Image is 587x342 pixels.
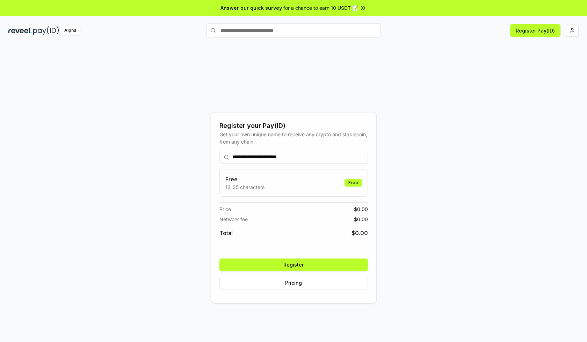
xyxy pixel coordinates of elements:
img: pay_id [33,26,59,35]
div: Alpha [60,26,80,35]
img: reveel_dark [8,26,32,35]
span: Answer our quick survey [220,4,282,12]
span: $ 0.00 [354,216,368,223]
button: Register [219,259,368,271]
span: for a chance to earn 10 USDT 📝 [283,4,358,12]
span: Network fee [219,216,248,223]
p: 13-25 characters [225,183,264,191]
span: Total [219,229,233,237]
span: Price [219,205,231,213]
div: Free [345,179,362,187]
h3: Free [225,175,264,183]
span: $ 0.00 [354,205,368,213]
button: Pricing [219,277,368,289]
span: $ 0.00 [352,229,368,237]
button: Register Pay(ID) [510,24,560,37]
div: Get your own unique name to receive any crypto and stablecoin, from any chain [219,131,368,145]
div: Register your Pay(ID) [219,121,368,131]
